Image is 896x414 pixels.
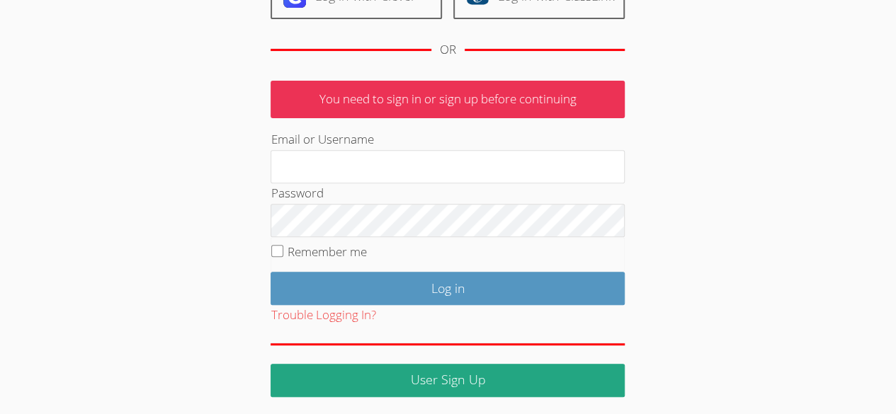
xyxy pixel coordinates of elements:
[271,131,373,147] label: Email or Username
[271,185,323,201] label: Password
[271,305,375,326] button: Trouble Logging In?
[288,243,367,260] label: Remember me
[271,364,625,397] a: User Sign Up
[271,81,625,118] p: You need to sign in or sign up before continuing
[271,272,625,305] input: Log in
[440,40,456,60] div: OR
